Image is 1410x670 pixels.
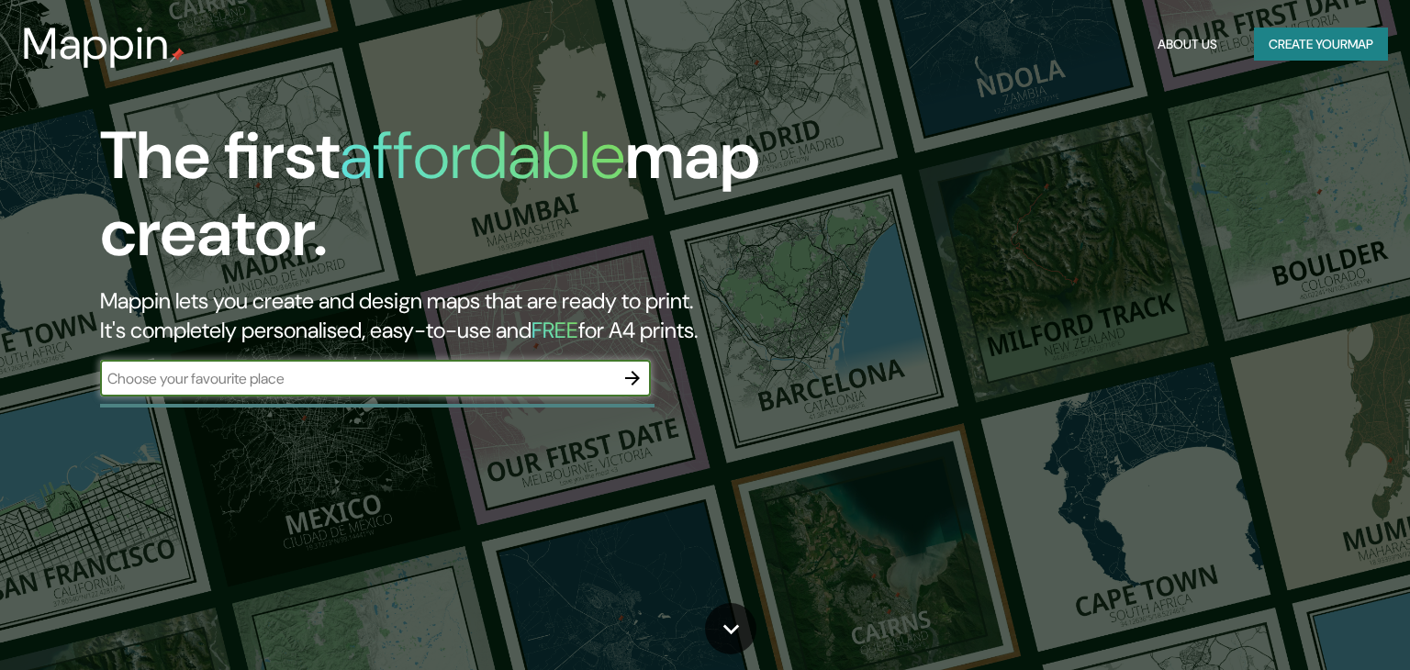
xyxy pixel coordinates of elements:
[22,18,170,70] h3: Mappin
[532,316,578,344] h5: FREE
[170,48,185,62] img: mappin-pin
[340,113,625,198] h1: affordable
[100,368,614,389] input: Choose your favourite place
[1150,28,1225,61] button: About Us
[100,286,805,345] h2: Mappin lets you create and design maps that are ready to print. It's completely personalised, eas...
[100,117,805,286] h1: The first map creator.
[1254,28,1388,61] button: Create yourmap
